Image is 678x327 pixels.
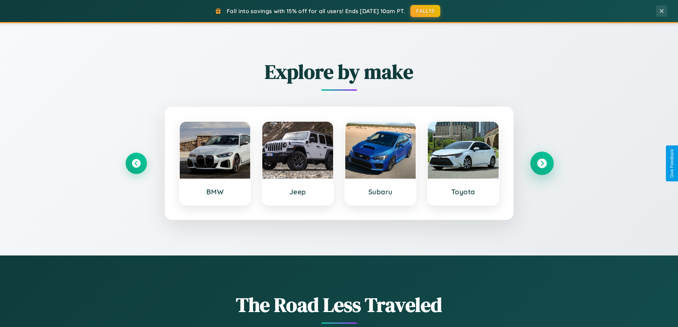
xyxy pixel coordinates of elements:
[410,5,440,17] button: FALL15
[126,58,553,85] h2: Explore by make
[227,7,405,15] span: Fall into savings with 15% off for all users! Ends [DATE] 10am PT.
[126,291,553,318] h1: The Road Less Traveled
[435,188,492,196] h3: Toyota
[669,149,674,178] div: Give Feedback
[269,188,326,196] h3: Jeep
[187,188,243,196] h3: BMW
[352,188,409,196] h3: Subaru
